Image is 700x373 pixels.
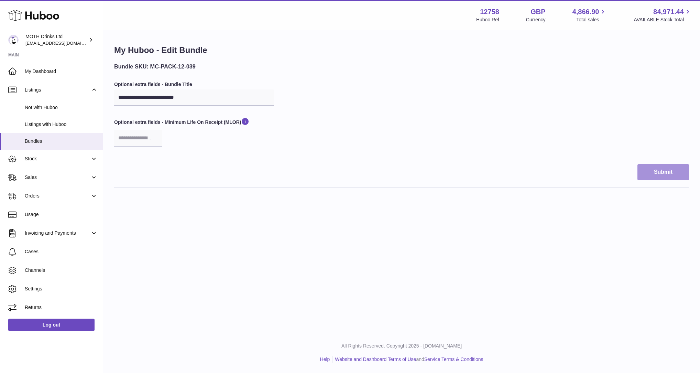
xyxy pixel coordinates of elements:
[114,81,274,88] label: Optional extra fields - Bundle Title
[531,7,545,17] strong: GBP
[114,117,274,128] label: Optional extra fields - Minimum Life On Receipt (MLOR)
[335,356,416,362] a: Website and Dashboard Terms of Use
[25,267,98,274] span: Channels
[576,17,607,23] span: Total sales
[25,138,98,145] span: Bundles
[476,17,499,23] div: Huboo Ref
[25,33,87,46] div: MOTH Drinks Ltd
[109,343,694,349] p: All Rights Reserved. Copyright 2025 - [DOMAIN_NAME]
[25,104,98,111] span: Not with Huboo
[634,7,692,23] a: 84,971.44 AVAILABLE Stock Total
[25,286,98,292] span: Settings
[25,230,90,236] span: Invoicing and Payments
[114,45,689,56] h1: My Huboo - Edit Bundle
[572,7,599,17] span: 4,866.90
[25,174,90,181] span: Sales
[424,356,483,362] a: Service Terms & Conditions
[25,193,90,199] span: Orders
[25,304,98,311] span: Returns
[25,248,98,255] span: Cases
[634,17,692,23] span: AVAILABLE Stock Total
[332,356,483,363] li: and
[653,7,684,17] span: 84,971.44
[25,211,98,218] span: Usage
[572,7,607,23] a: 4,866.90 Total sales
[637,164,689,180] button: Submit
[8,35,19,45] img: orders@mothdrinks.com
[25,121,98,128] span: Listings with Huboo
[25,40,101,46] span: [EMAIL_ADDRESS][DOMAIN_NAME]
[320,356,330,362] a: Help
[8,319,95,331] a: Log out
[25,68,98,75] span: My Dashboard
[25,156,90,162] span: Stock
[480,7,499,17] strong: 12758
[114,63,274,70] h3: Bundle SKU: MC-PACK-12-039
[25,87,90,93] span: Listings
[526,17,546,23] div: Currency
